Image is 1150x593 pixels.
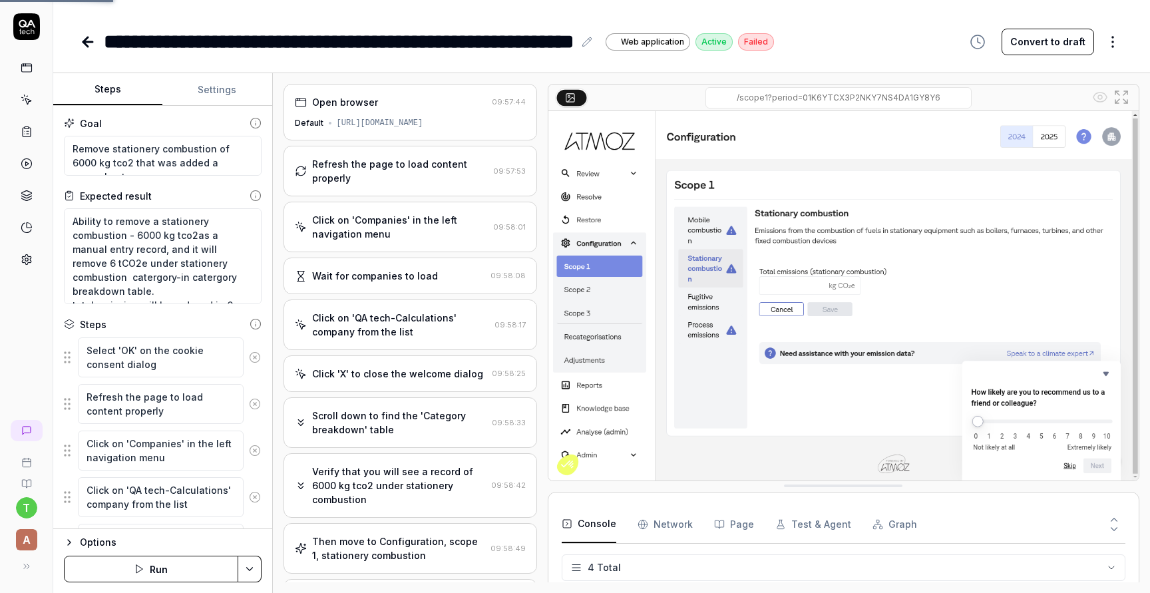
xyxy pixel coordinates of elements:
time: 09:58:25 [492,369,526,378]
div: Default [295,117,323,129]
img: Screenshot [548,111,1139,481]
div: Suggestions [64,477,262,518]
time: 09:58:01 [493,222,526,232]
time: 09:58:49 [490,544,526,553]
span: A [16,529,37,550]
button: Page [714,506,754,543]
button: A [5,518,47,553]
button: Settings [162,74,272,106]
div: Refresh the page to load content properly [312,157,488,185]
button: Options [64,534,262,550]
div: Options [80,534,262,550]
div: Click on 'Companies' in the left navigation menu [312,213,488,241]
button: Test & Agent [775,506,851,543]
div: Wait for companies to load [312,269,438,283]
time: 09:58:17 [494,320,526,329]
time: 09:58:42 [491,481,526,490]
button: Remove step [244,344,266,371]
div: Suggestions [64,337,262,378]
button: t [16,497,37,518]
div: Click 'X' to close the welcome dialog [312,367,483,381]
div: Steps [80,317,106,331]
time: 09:57:53 [493,166,526,176]
time: 09:58:08 [490,271,526,280]
div: Suggestions [64,430,262,471]
button: Remove step [244,437,266,464]
button: View version history [962,29,994,55]
div: Failed [738,33,774,51]
div: Expected result [80,189,152,203]
span: Web application [621,36,684,48]
div: Open browser [312,95,378,109]
button: Remove step [244,484,266,510]
time: 09:57:44 [492,97,526,106]
button: Run [64,556,238,582]
div: Click on 'QA tech-Calculations' company from the list [312,311,489,339]
button: Remove step [244,391,266,417]
div: Active [695,33,733,51]
button: Network [638,506,693,543]
div: Suggestions [64,523,262,564]
button: Console [562,506,616,543]
button: Convert to draft [1002,29,1094,55]
div: Verify that you will see a record of 6000 kg tco2 under stationery combustion [312,465,486,506]
div: Then move to Configuration, scope 1, stationery combustion [312,534,485,562]
button: Open in full screen [1111,87,1132,108]
a: Book a call with us [5,447,47,468]
div: Scroll down to find the 'Category breakdown' table [312,409,486,437]
button: Steps [53,74,162,106]
div: Goal [80,116,102,130]
a: Documentation [5,468,47,489]
button: Show all interative elements [1089,87,1111,108]
div: [URL][DOMAIN_NAME] [337,117,423,129]
a: New conversation [11,420,43,441]
button: Graph [872,506,917,543]
a: Web application [606,33,690,51]
div: Suggestions [64,383,262,425]
time: 09:58:33 [492,418,526,427]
